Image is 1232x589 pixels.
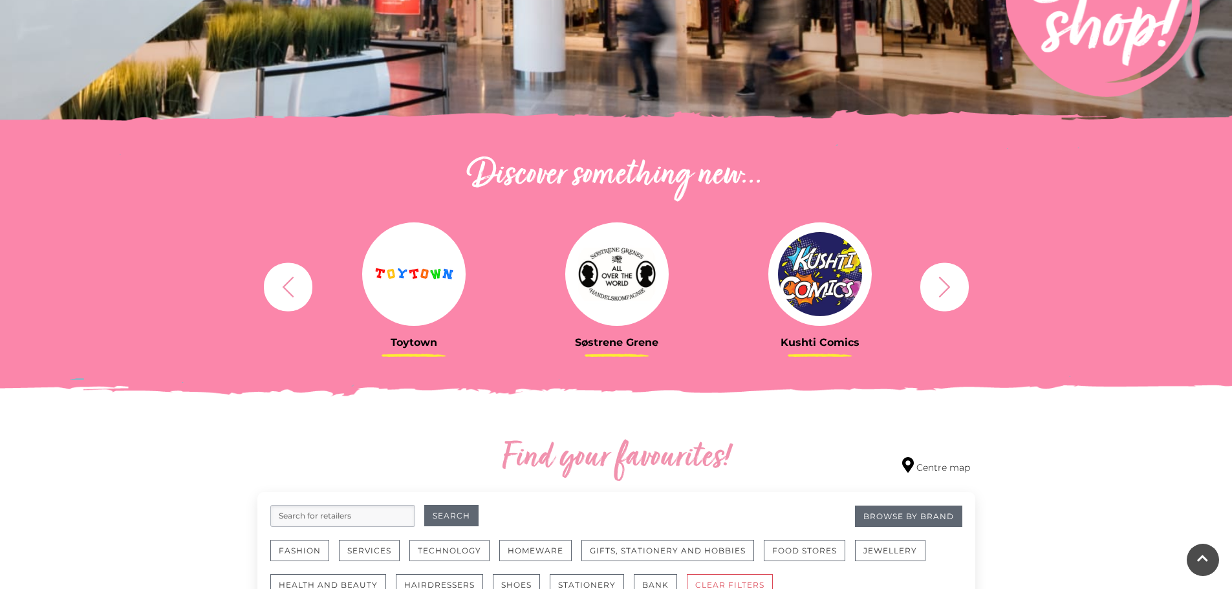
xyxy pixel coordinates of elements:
a: Kushti Comics [728,222,912,348]
h3: Toytown [322,336,506,348]
a: Jewellery [855,540,935,574]
a: Services [339,540,409,574]
h3: Kushti Comics [728,336,912,348]
button: Services [339,540,400,561]
h2: Find your favourites! [380,438,852,479]
a: Søstrene Grene [525,222,709,348]
button: Jewellery [855,540,925,561]
a: Technology [409,540,499,574]
a: Fashion [270,540,339,574]
button: Homeware [499,540,572,561]
a: Centre map [902,457,970,475]
a: Toytown [322,222,506,348]
a: Food Stores [764,540,855,574]
h3: Søstrene Grene [525,336,709,348]
a: Browse By Brand [855,506,962,527]
button: Technology [409,540,490,561]
button: Search [424,505,479,526]
a: Gifts, Stationery and Hobbies [581,540,764,574]
button: Fashion [270,540,329,561]
a: Homeware [499,540,581,574]
button: Food Stores [764,540,845,561]
button: Gifts, Stationery and Hobbies [581,540,754,561]
h2: Discover something new... [257,155,975,197]
input: Search for retailers [270,505,415,527]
